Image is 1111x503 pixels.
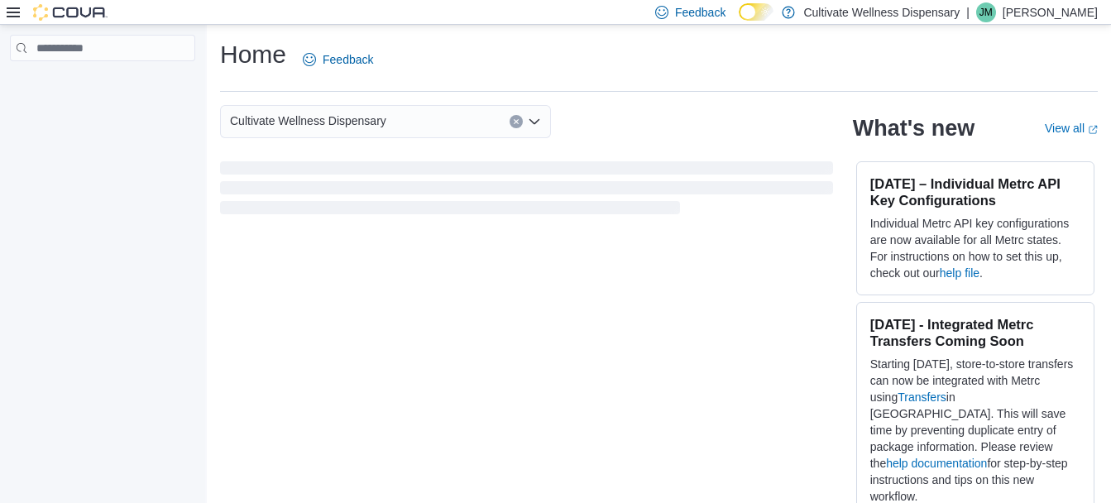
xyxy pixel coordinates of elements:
[220,38,286,71] h1: Home
[739,3,773,21] input: Dark Mode
[853,115,975,141] h2: What's new
[870,215,1080,281] p: Individual Metrc API key configurations are now available for all Metrc states. For instructions ...
[528,115,541,128] button: Open list of options
[220,165,833,218] span: Loading
[898,390,946,404] a: Transfers
[1088,125,1098,135] svg: External link
[803,2,960,22] p: Cultivate Wellness Dispensary
[1045,122,1098,135] a: View allExternal link
[296,43,380,76] a: Feedback
[886,457,987,470] a: help documentation
[10,65,195,104] nav: Complex example
[675,4,726,21] span: Feedback
[1003,2,1098,22] p: [PERSON_NAME]
[230,111,386,131] span: Cultivate Wellness Dispensary
[979,2,993,22] span: JM
[940,266,979,280] a: help file
[966,2,970,22] p: |
[323,51,373,68] span: Feedback
[870,316,1080,349] h3: [DATE] - Integrated Metrc Transfers Coming Soon
[510,115,523,128] button: Clear input
[33,4,108,21] img: Cova
[976,2,996,22] div: Jeff Moore
[739,21,740,22] span: Dark Mode
[870,175,1080,208] h3: [DATE] – Individual Metrc API Key Configurations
